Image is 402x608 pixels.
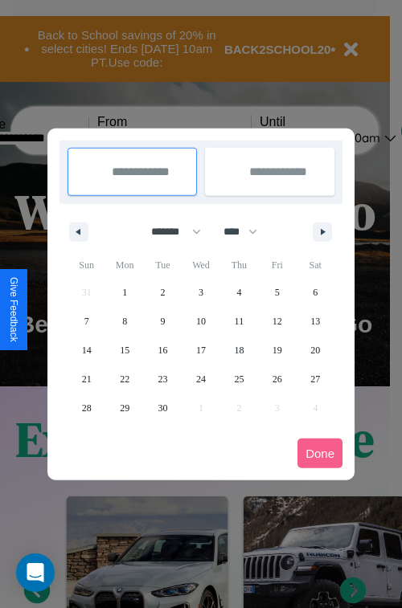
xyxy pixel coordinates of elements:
[158,394,168,422] span: 30
[105,307,143,336] button: 8
[310,336,320,365] span: 20
[313,278,318,307] span: 6
[220,278,258,307] button: 4
[182,307,219,336] button: 10
[199,278,203,307] span: 3
[220,307,258,336] button: 11
[120,336,129,365] span: 15
[258,278,296,307] button: 5
[297,439,343,468] button: Done
[182,365,219,394] button: 24
[273,365,282,394] span: 26
[275,278,280,307] span: 5
[68,336,105,365] button: 14
[122,278,127,307] span: 1
[105,365,143,394] button: 22
[235,307,244,336] span: 11
[220,252,258,278] span: Thu
[8,277,19,342] div: Give Feedback
[161,278,166,307] span: 2
[220,336,258,365] button: 18
[297,307,334,336] button: 13
[84,307,89,336] span: 7
[182,252,219,278] span: Wed
[196,307,206,336] span: 10
[220,365,258,394] button: 25
[236,278,241,307] span: 4
[120,394,129,422] span: 29
[105,278,143,307] button: 1
[234,336,244,365] span: 18
[144,252,182,278] span: Tue
[82,394,92,422] span: 28
[182,278,219,307] button: 3
[258,336,296,365] button: 19
[273,307,282,336] span: 12
[297,365,334,394] button: 27
[82,365,92,394] span: 21
[310,307,320,336] span: 13
[144,307,182,336] button: 9
[158,365,168,394] span: 23
[258,365,296,394] button: 26
[120,365,129,394] span: 22
[273,336,282,365] span: 19
[258,252,296,278] span: Fri
[68,307,105,336] button: 7
[122,307,127,336] span: 8
[105,394,143,422] button: 29
[144,365,182,394] button: 23
[258,307,296,336] button: 12
[161,307,166,336] span: 9
[297,336,334,365] button: 20
[144,394,182,422] button: 30
[234,365,244,394] span: 25
[16,553,55,592] div: Open Intercom Messenger
[158,336,168,365] span: 16
[297,278,334,307] button: 6
[144,278,182,307] button: 2
[105,336,143,365] button: 15
[68,394,105,422] button: 28
[105,252,143,278] span: Mon
[196,365,206,394] span: 24
[82,336,92,365] span: 14
[68,365,105,394] button: 21
[310,365,320,394] span: 27
[68,252,105,278] span: Sun
[144,336,182,365] button: 16
[196,336,206,365] span: 17
[182,336,219,365] button: 17
[297,252,334,278] span: Sat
